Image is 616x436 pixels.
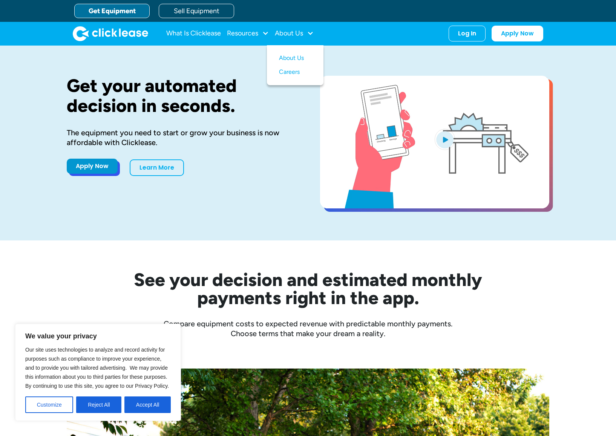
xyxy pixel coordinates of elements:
a: Learn More [130,159,184,176]
h2: See your decision and estimated monthly payments right in the app. [97,271,519,307]
span: Our site uses technologies to analyze and record activity for purposes such as compliance to impr... [25,347,169,389]
button: Reject All [76,396,121,413]
a: Apply Now [492,26,543,41]
nav: About Us [267,45,323,85]
div: Resources [227,26,269,41]
img: Blue play button logo on a light blue circular background [435,129,455,150]
a: Get Equipment [74,4,150,18]
p: We value your privacy [25,332,171,341]
div: About Us [275,26,314,41]
img: Clicklease logo [73,26,148,41]
a: About Us [279,51,311,65]
a: Careers [279,65,311,79]
a: open lightbox [320,76,549,208]
div: We value your privacy [15,324,181,421]
div: Log In [458,30,476,37]
a: What Is Clicklease [166,26,221,41]
div: Compare equipment costs to expected revenue with predictable monthly payments. Choose terms that ... [67,319,549,338]
a: Apply Now [67,159,118,174]
a: home [73,26,148,41]
button: Accept All [124,396,171,413]
button: Customize [25,396,73,413]
a: Sell Equipment [159,4,234,18]
h1: Get your automated decision in seconds. [67,76,296,116]
div: The equipment you need to start or grow your business is now affordable with Clicklease. [67,128,296,147]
